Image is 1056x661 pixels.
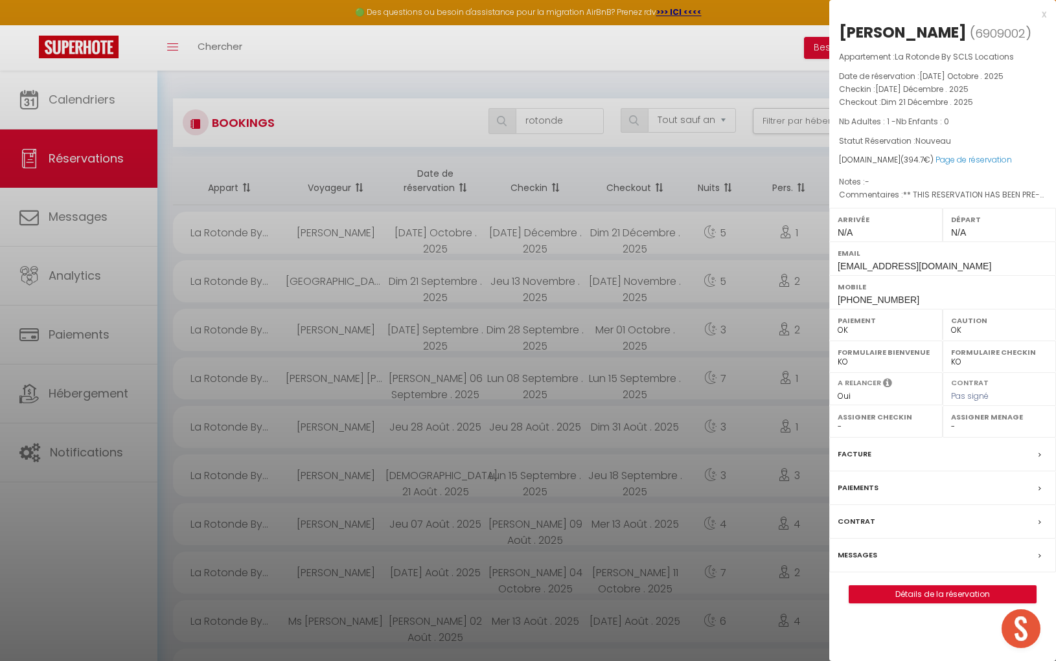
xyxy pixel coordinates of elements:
[970,24,1031,42] span: ( )
[951,377,989,386] label: Contrat
[883,377,892,392] i: Sélectionner OUI si vous souhaiter envoyer les séquences de messages post-checkout
[839,70,1046,83] p: Date de réservation :
[951,213,1048,226] label: Départ
[901,154,934,165] span: ( €)
[838,227,853,238] span: N/A
[838,213,934,226] label: Arrivée
[895,51,1014,62] span: La Rotonde By SCLS Locations
[935,154,1012,165] a: Page de réservation
[839,116,949,127] span: Nb Adultes : 1 -
[839,96,1046,109] p: Checkout :
[839,154,1046,166] div: [DOMAIN_NAME]
[829,6,1046,22] div: x
[919,71,1004,82] span: [DATE] Octobre . 2025
[838,447,871,461] label: Facture
[839,50,1046,63] p: Appartement :
[849,586,1036,603] a: Détails de la réservation
[838,515,875,528] label: Contrat
[951,314,1048,327] label: Caution
[838,295,919,305] span: [PHONE_NUMBER]
[881,96,973,107] span: Dim 21 Décembre . 2025
[839,22,967,43] div: [PERSON_NAME]
[838,377,881,388] label: A relancer
[865,176,869,187] span: -
[951,346,1048,359] label: Formulaire Checkin
[951,227,966,238] span: N/A
[875,84,969,95] span: [DATE] Décembre . 2025
[838,410,934,423] label: Assigner Checkin
[1002,609,1040,648] div: Ouvrir le chat
[849,585,1037,603] button: Détails de la réservation
[838,314,934,327] label: Paiement
[904,154,924,165] span: 394.7
[975,25,1026,41] span: 6909002
[896,116,949,127] span: Nb Enfants : 0
[839,175,1046,188] p: Notes :
[839,83,1046,96] p: Checkin :
[839,135,1046,148] p: Statut Réservation :
[839,188,1046,201] p: Commentaires :
[951,410,1048,423] label: Assigner Menage
[951,390,989,401] span: Pas signé
[838,346,934,359] label: Formulaire Bienvenue
[838,247,1048,260] label: Email
[915,135,951,146] span: Nouveau
[838,548,877,562] label: Messages
[838,261,991,271] span: [EMAIL_ADDRESS][DOMAIN_NAME]
[838,481,878,495] label: Paiements
[838,280,1048,293] label: Mobile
